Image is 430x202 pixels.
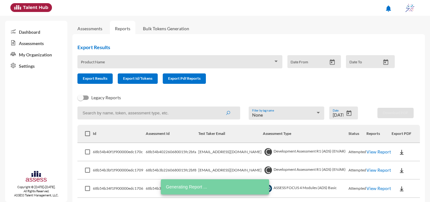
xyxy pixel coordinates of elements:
span: Export Results [83,76,107,81]
td: 68b54b3b2260680015fc2bf8 [146,161,198,180]
span: Generating Report ... [166,184,207,190]
td: Attempted [348,161,366,180]
a: Assessments [77,26,102,31]
td: Development Assessment R1 (ADS) (EN/AR) [263,143,348,161]
td: 68b54b332260680015fc2bf6 [146,180,198,198]
th: Assessment Type [263,125,348,143]
td: Attempted [348,180,366,198]
a: View Report [366,149,391,154]
td: ASSESS FOCUS 4 Modules (ADS) Basic [263,180,348,198]
a: Assessments [5,37,67,49]
p: Copyright © [DATE]-[DATE]. All Rights Reserved. ASSESS Talent Management, LLC. [5,185,67,197]
img: assesscompany-logo.png [25,170,47,184]
th: Test Taker Email [198,125,263,143]
td: 68b54b3bf1f900000edc1709 [93,161,145,180]
span: Export Pdf Reports [168,76,201,81]
a: Bulk Tokens Generation [138,21,194,36]
a: Settings [5,60,67,71]
a: My Organization [5,49,67,60]
button: Export Pdf Reports [163,73,206,84]
th: Id [93,125,145,143]
td: Attempted [348,143,366,161]
th: Status [348,125,366,143]
button: Export Results [77,73,113,84]
button: Open calendar [327,59,338,66]
span: Legacy Reports [91,94,121,101]
td: 68b54b34f1f900000edc1706 [93,180,145,198]
th: Export PDF [392,125,420,143]
span: Export Id/Tokens [123,76,152,81]
td: 68b54b402260680015fc2bfa [146,143,198,161]
button: Open calendar [380,59,391,66]
span: Download PDF [383,110,408,115]
a: View Report [366,186,391,191]
td: Development Assessment R1 (ADS) (EN/AR) [263,161,348,180]
a: Dashboard [5,26,67,37]
mat-icon: notifications [385,5,392,12]
a: Reports [110,21,135,36]
h2: Export Results [77,44,400,50]
th: Assessment Id [146,125,198,143]
button: Export Id/Tokens [118,73,158,84]
a: View Report [366,167,391,173]
td: [EMAIL_ADDRESS][DOMAIN_NAME] [198,161,263,180]
input: Search by name, token, assessment type, etc. [77,107,240,119]
th: Reports [366,125,392,143]
td: [EMAIL_ADDRESS][DOMAIN_NAME] [198,143,263,161]
td: 68b54b40f1f900000edc170c [93,143,145,161]
span: None [252,112,263,118]
button: Open calendar [343,110,354,117]
button: Download PDF [377,108,414,118]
